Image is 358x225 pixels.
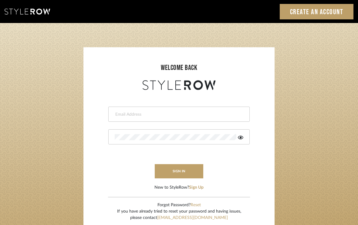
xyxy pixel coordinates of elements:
[117,208,241,221] div: If you have already tried to reset your password and having issues, please contact
[115,111,242,117] input: Email Address
[155,164,203,178] button: sign in
[280,4,354,19] a: Create an Account
[189,184,204,191] button: Sign Up
[157,216,228,220] a: [EMAIL_ADDRESS][DOMAIN_NAME]
[117,202,241,208] div: Forgot Password?
[154,184,204,191] div: New to StyleRow?
[191,202,201,208] button: Reset
[89,62,268,73] div: welcome back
